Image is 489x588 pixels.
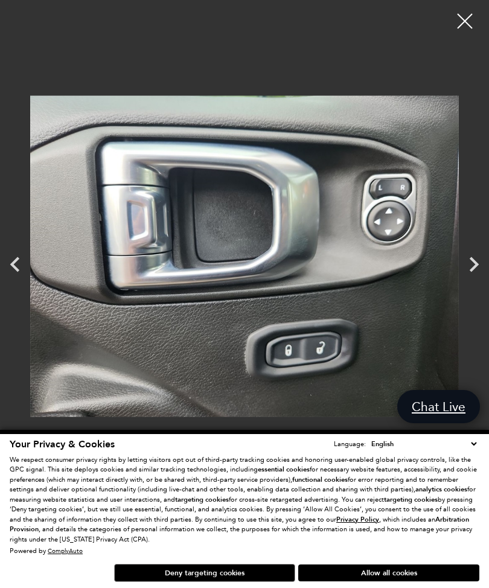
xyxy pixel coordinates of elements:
u: Privacy Policy [336,515,379,524]
a: ComplyAuto [48,547,83,555]
button: Deny targeting cookies [114,564,295,582]
a: Chat Live [397,390,480,423]
button: Allow all cookies [298,564,479,581]
div: Powered by [10,548,83,555]
strong: analytics cookies [415,485,467,494]
div: Next [459,243,489,286]
strong: targeting cookies [384,495,438,504]
p: We respect consumer privacy rights by letting visitors opt out of third-party tracking cookies an... [10,455,479,545]
strong: essential cookies [258,465,310,474]
span: Chat Live [406,398,471,415]
select: Language Select [368,438,479,450]
div: Language: [334,441,366,447]
strong: targeting cookies [175,495,229,504]
span: Your Privacy & Cookies [10,438,115,451]
strong: functional cookies [292,475,348,484]
strong: Arbitration Provision [10,515,469,534]
img: Used 2022 Granite Crystal Metallic Clearcoat Jeep Mojave image 18 [30,9,459,503]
